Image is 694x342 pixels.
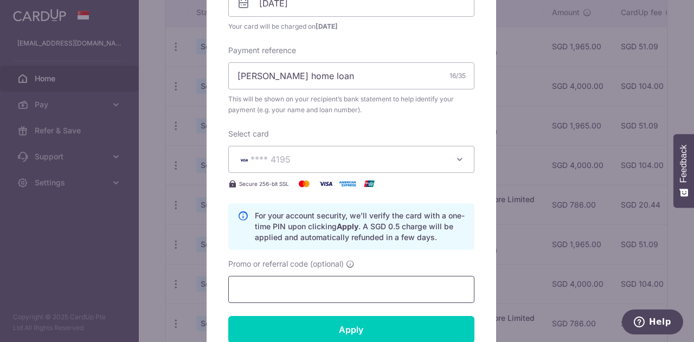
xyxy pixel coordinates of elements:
[337,177,358,190] img: American Express
[228,259,344,269] span: Promo or referral code (optional)
[228,21,474,32] span: Your card will be charged on
[228,45,296,56] label: Payment reference
[255,210,465,243] p: For your account security, we’ll verify the card with a one-time PIN upon clicking . A SGD 0.5 ch...
[316,22,338,30] span: [DATE]
[358,177,380,190] img: UnionPay
[237,156,250,164] img: VISA
[337,222,358,231] b: Apply
[315,177,337,190] img: Visa
[239,179,289,188] span: Secure 256-bit SSL
[293,177,315,190] img: Mastercard
[228,128,269,139] label: Select card
[622,309,683,337] iframe: Opens a widget where you can find more information
[449,70,466,81] div: 16/35
[679,145,689,183] span: Feedback
[673,134,694,208] button: Feedback - Show survey
[228,94,474,115] span: This will be shown on your recipient’s bank statement to help identify your payment (e.g. your na...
